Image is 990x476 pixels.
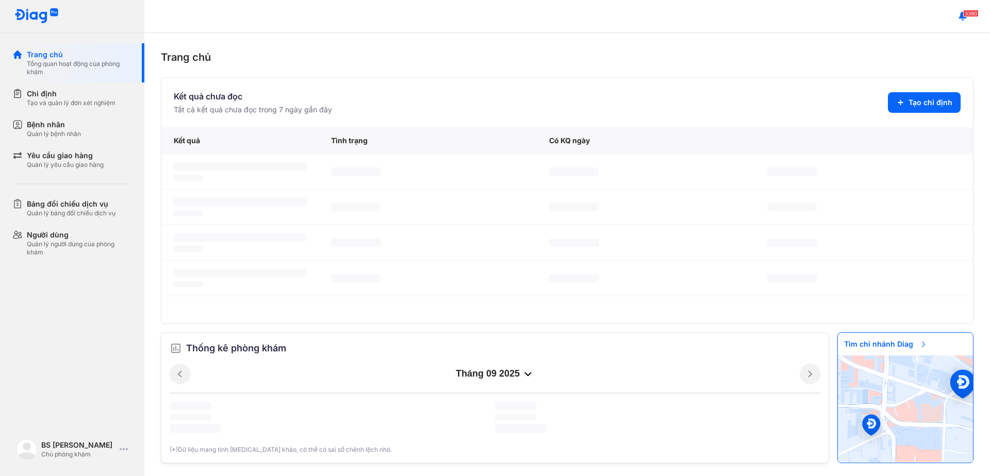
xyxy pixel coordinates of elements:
[838,333,934,355] span: Tìm chi nhánh Diag
[888,92,961,113] button: Tạo chỉ định
[170,445,820,454] div: (*)Dữ liệu mang tính [MEDICAL_DATA] khảo, có thể có sai số chênh lệch nhỏ.
[27,130,81,138] div: Quản lý bệnh nhân
[331,274,381,282] span: ‌
[767,167,817,176] span: ‌
[27,49,132,60] div: Trang chủ
[174,233,306,242] span: ‌
[909,97,952,108] span: Tạo chỉ định
[16,439,37,460] img: logo
[537,127,755,154] div: Có KQ ngày
[331,239,381,247] span: ‌
[174,162,306,171] span: ‌
[549,274,599,282] span: ‌
[170,402,211,410] span: ‌
[174,198,306,206] span: ‌
[767,239,817,247] span: ‌
[331,203,381,211] span: ‌
[174,281,203,287] span: ‌
[549,167,599,176] span: ‌
[170,424,221,433] span: ‌
[331,167,381,176] span: ‌
[14,8,59,24] img: logo
[27,230,132,240] div: Người dùng
[549,239,599,247] span: ‌
[767,274,817,282] span: ‌
[174,246,203,252] span: ‌
[495,424,547,433] span: ‌
[161,127,319,154] div: Kết quả
[27,209,115,217] div: Quản lý bảng đối chiếu dịch vụ
[41,440,115,450] div: BS [PERSON_NAME]
[27,99,115,107] div: Tạo và quản lý đơn xét nghiệm
[186,341,286,355] span: Thống kê phòng khám
[174,210,203,216] span: ‌
[174,90,332,103] div: Kết quả chưa đọc
[319,127,537,154] div: Tình trạng
[27,240,132,257] div: Quản lý người dùng của phòng khám
[27,89,115,99] div: Chỉ định
[170,342,182,354] img: order.5a6da16c.svg
[27,199,115,209] div: Bảng đối chiếu dịch vụ
[161,49,973,65] div: Trang chủ
[27,120,81,130] div: Bệnh nhân
[963,10,979,17] span: 3390
[495,402,536,410] span: ‌
[549,203,599,211] span: ‌
[27,150,104,161] div: Yêu cầu giao hàng
[174,105,332,115] div: Tất cả kết quả chưa đọc trong 7 ngày gần đây
[170,414,211,420] span: ‌
[174,269,306,277] span: ‌
[41,450,115,458] div: Chủ phòng khám
[767,203,817,211] span: ‌
[190,368,800,380] div: tháng 09 2025
[495,414,536,420] span: ‌
[27,161,104,169] div: Quản lý yêu cầu giao hàng
[27,60,132,76] div: Tổng quan hoạt động của phòng khám
[174,175,203,181] span: ‌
